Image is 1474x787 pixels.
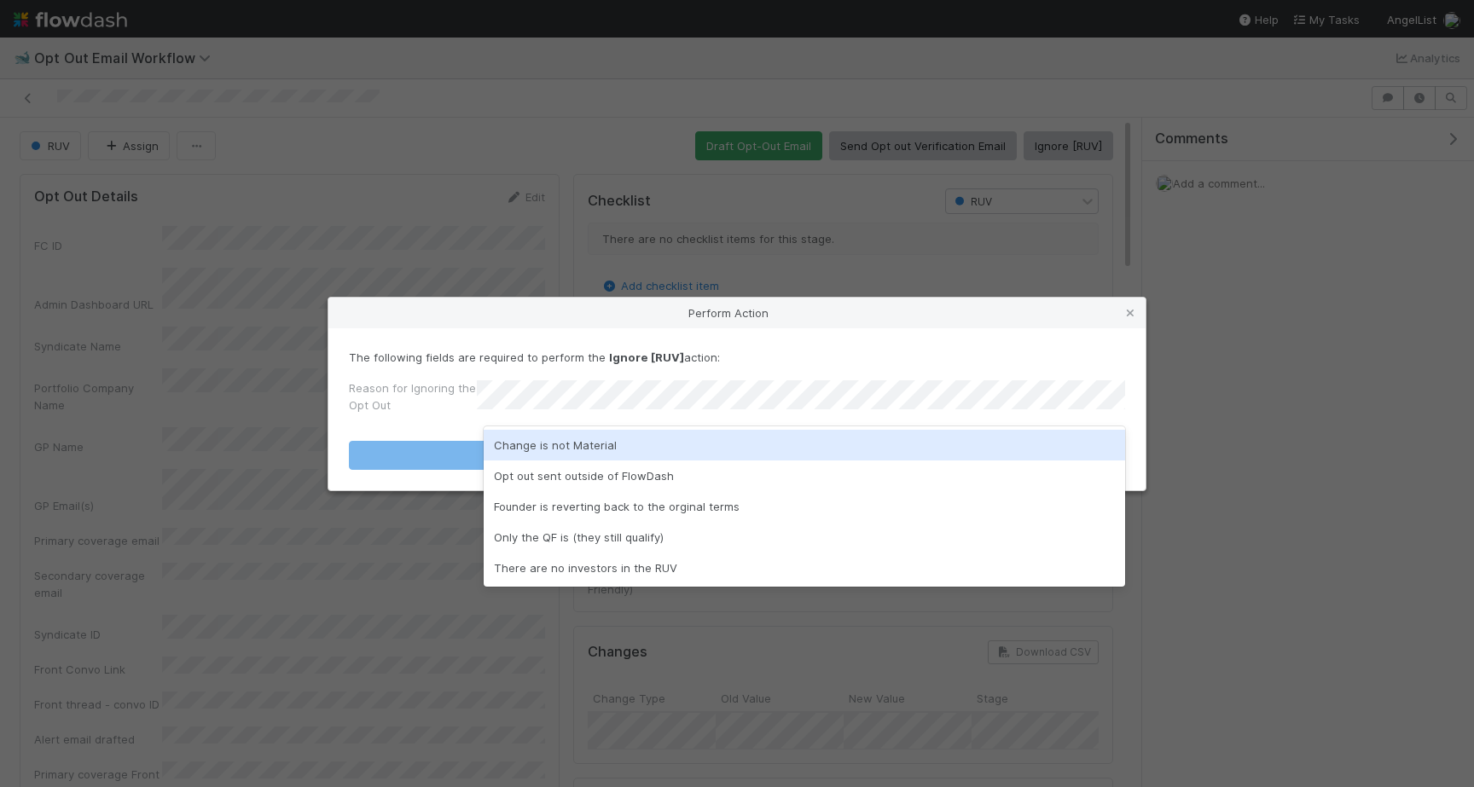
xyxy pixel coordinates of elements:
p: The following fields are required to perform the action: [349,349,1125,366]
div: Opt out sent outside of FlowDash [484,460,1125,491]
div: There are no investors in the RUV [484,553,1125,583]
label: Reason for Ignoring the Opt Out [349,379,477,414]
button: Ignore [RUV] [349,441,1125,470]
strong: Ignore [RUV] [609,350,684,364]
div: Change is not Material [484,430,1125,460]
div: Only the QF is (they still qualify) [484,522,1125,553]
div: Founder is reverting back to the orginal terms [484,491,1125,522]
div: Perform Action [328,298,1146,328]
